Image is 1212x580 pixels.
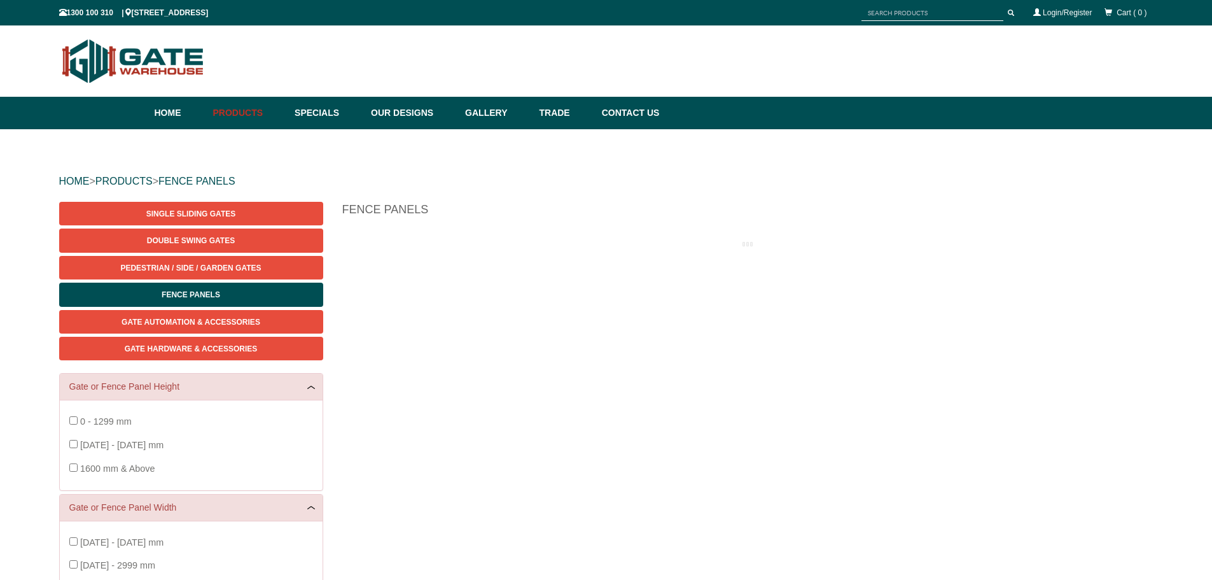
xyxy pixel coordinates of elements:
a: Login/Register [1043,8,1092,17]
a: Home [155,97,207,129]
a: Gate or Fence Panel Width [69,501,313,514]
input: SEARCH PRODUCTS [861,5,1003,21]
a: Products [207,97,289,129]
a: HOME [59,176,90,187]
a: PRODUCTS [95,176,153,187]
span: Gate Automation & Accessories [122,318,260,327]
span: Cart ( 0 ) [1117,8,1146,17]
span: 1300 100 310 | [STREET_ADDRESS] [59,8,209,17]
span: Single Sliding Gates [146,209,235,218]
a: Contact Us [596,97,660,129]
img: please_wait.gif [742,241,753,248]
a: Double Swing Gates [59,229,323,252]
span: Gate Hardware & Accessories [125,344,258,353]
span: Pedestrian / Side / Garden Gates [120,264,261,272]
span: Double Swing Gates [147,236,235,245]
a: Pedestrian / Side / Garden Gates [59,256,323,279]
a: Fence Panels [59,283,323,306]
span: [DATE] - [DATE] mm [80,440,164,450]
a: Gate Hardware & Accessories [59,337,323,360]
img: Gate Warehouse [59,32,207,90]
span: 0 - 1299 mm [80,416,132,427]
a: Gate or Fence Panel Height [69,380,313,393]
span: [DATE] - 2999 mm [80,560,155,570]
a: Trade [533,97,595,129]
span: Fence Panels [162,290,220,299]
a: FENCE PANELS [158,176,235,187]
span: 1600 mm & Above [80,463,155,474]
span: [DATE] - [DATE] mm [80,537,164,548]
a: Single Sliding Gates [59,202,323,225]
h1: Fence Panels [342,202,1153,224]
a: Our Designs [365,97,459,129]
a: Gallery [459,97,533,129]
a: Specials [288,97,365,129]
div: > > [59,161,1153,202]
a: Gate Automation & Accessories [59,310,323,334]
